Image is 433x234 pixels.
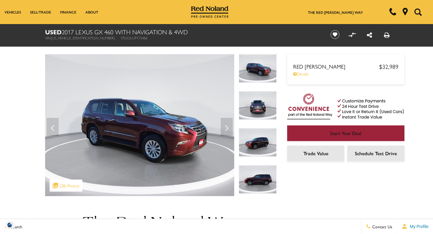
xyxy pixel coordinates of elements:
span: Red [PERSON_NAME] [293,63,379,70]
h1: 2017 Lexus GX 460 With Navigation & 4WD [45,29,320,35]
button: Compare Vehicle [348,30,357,39]
a: Print this Used 2017 Lexus GX 460 With Navigation & 4WD [384,30,390,39]
button: Open user profile menu [397,219,433,234]
img: Red Noland Pre-Owned [191,6,229,18]
img: Used 2017 Claret Mica Lexus 460 image 2 [45,54,234,196]
img: Opt-Out Icon [3,222,17,228]
div: (28) Photos [50,180,82,192]
img: Used 2017 Claret Mica Lexus 460 image 4 [239,128,277,157]
img: Used 2017 Claret Mica Lexus 460 image 3 [239,91,277,120]
span: Trade Value [303,150,328,157]
button: Open the search field [412,0,424,24]
span: VIN: [45,35,51,41]
a: Share this Used 2017 Lexus GX 460 With Navigation & 4WD [367,30,372,39]
div: Next [221,118,233,136]
div: Previous [47,118,59,136]
span: UP173488 [132,35,147,41]
a: Details [293,71,398,77]
span: Contact Us [371,223,392,229]
span: Stock: [121,35,132,41]
a: The Red [PERSON_NAME] Way [308,10,363,15]
img: Used 2017 Claret Mica Lexus 460 image 5 [239,165,277,194]
strong: Used [45,27,62,36]
a: Schedule Test Drive [347,146,404,161]
a: Start Your Deal [287,125,404,141]
span: Start Your Deal [330,130,361,137]
a: Trade Value [287,146,344,161]
button: Save vehicle [328,30,342,39]
span: Schedule Test Drive [355,150,397,157]
a: Red [PERSON_NAME] $32,989 [293,62,398,71]
img: Used 2017 Claret Mica Lexus 460 image 2 [239,54,277,83]
span: [US_VEHICLE_IDENTIFICATION_NUMBER] [51,35,115,41]
section: Click to Open Cookie Consent Modal [3,222,17,228]
span: My Profile [407,224,428,229]
a: Red Noland Pre-Owned [191,8,229,14]
span: $32,989 [379,62,398,71]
